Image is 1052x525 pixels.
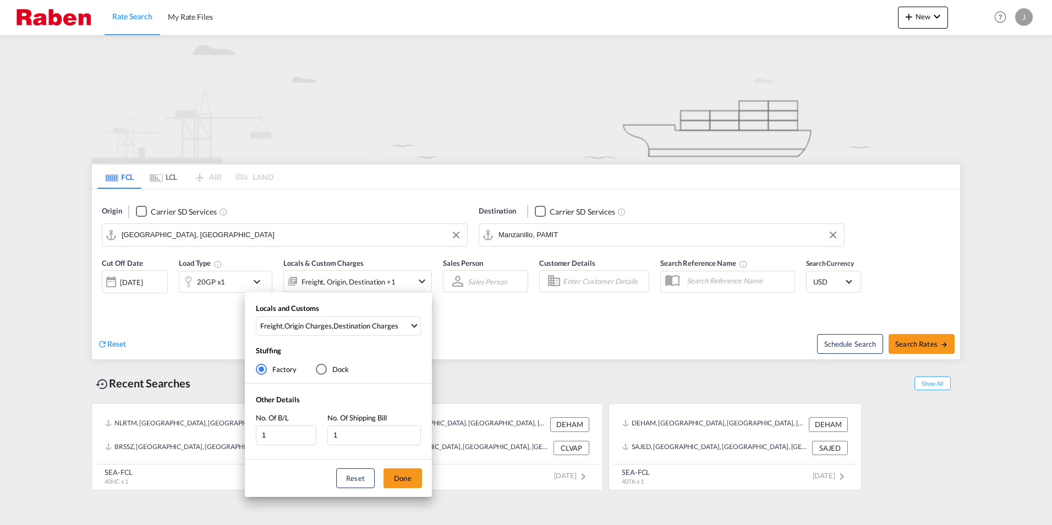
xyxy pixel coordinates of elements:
[256,413,289,422] span: No. Of B/L
[260,321,409,331] span: , ,
[256,346,281,355] span: Stuffing
[333,321,398,331] div: Destination Charges
[256,395,300,404] span: Other Details
[284,321,332,331] div: Origin Charges
[336,468,375,488] button: Reset
[256,304,319,313] span: Locals and Customs
[327,413,387,422] span: No. Of Shipping Bill
[260,321,283,331] div: Freight
[256,316,421,336] md-select: Select Locals and Customs: Freight, Origin Charges, Destination Charges
[256,425,316,445] input: No. Of B/L
[256,364,297,375] md-radio-button: Factory
[383,468,422,488] button: Done
[316,364,349,375] md-radio-button: Dock
[327,425,421,445] input: No. Of Shipping Bill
